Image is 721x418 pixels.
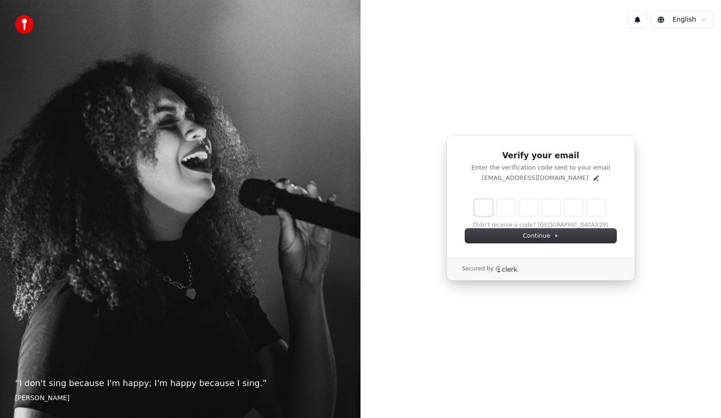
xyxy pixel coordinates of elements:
[15,394,345,403] footer: [PERSON_NAME]
[472,197,607,218] div: Verification code input
[542,199,560,216] input: Digit 4
[465,150,616,162] h1: Verify your email
[495,266,518,272] a: Clerk logo
[465,229,616,243] button: Continue
[592,174,600,182] button: Edit
[523,232,559,240] span: Continue
[465,163,616,172] p: Enter the verification code sent to your email
[482,174,588,182] p: [EMAIL_ADDRESS][DOMAIN_NAME]
[497,199,515,216] input: Digit 2
[519,199,538,216] input: Digit 3
[15,377,345,390] p: “ I don't sing because I'm happy; I'm happy because I sing. ”
[15,15,34,34] img: youka
[587,199,606,216] input: Digit 6
[462,265,493,273] p: Secured by
[474,199,493,216] input: Enter verification code. Digit 1
[564,199,583,216] input: Digit 5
